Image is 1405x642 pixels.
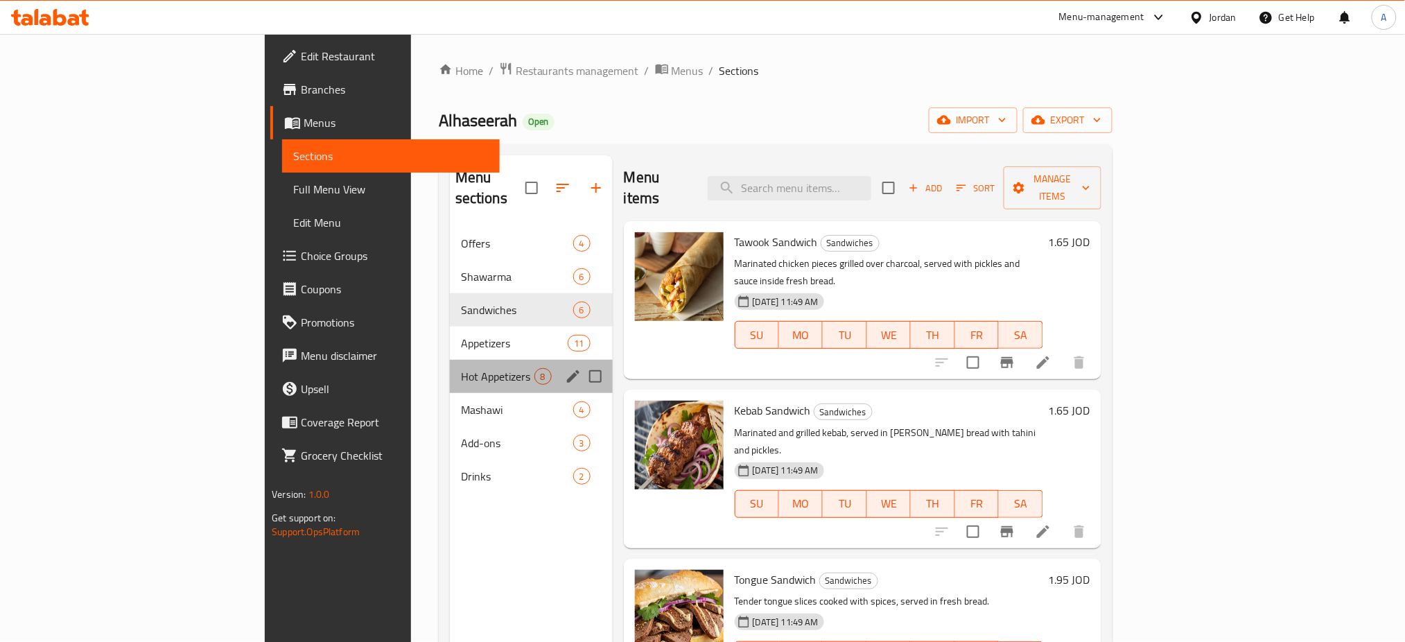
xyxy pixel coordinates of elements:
a: Choice Groups [270,239,500,272]
span: import [940,112,1006,129]
span: Edit Restaurant [301,48,489,64]
div: Open [523,114,555,130]
span: 3 [574,437,590,450]
button: FR [955,321,999,349]
div: Sandwiches [819,573,878,589]
span: SU [741,325,774,345]
span: Appetizers [461,335,568,352]
h6: 1.95 JOD [1049,570,1090,589]
div: Sandwiches [461,302,573,318]
span: SA [1004,494,1037,514]
span: Sections [719,62,759,79]
span: SA [1004,325,1037,345]
span: [DATE] 11:49 AM [747,464,824,477]
button: WE [867,321,911,349]
button: Branch-specific-item [991,515,1024,548]
p: Marinated and grilled kebab, served in [PERSON_NAME] bread with tahini and pickles. [735,424,1043,459]
span: SU [741,494,774,514]
span: A [1381,10,1387,25]
a: Sections [282,139,500,173]
button: Sort [953,177,998,199]
input: search [708,176,871,200]
a: Edit Restaurant [270,40,500,73]
span: export [1034,112,1101,129]
button: TH [911,490,954,518]
div: Drinks [461,468,573,485]
span: WE [873,494,905,514]
span: 4 [574,404,590,417]
a: Restaurants management [499,62,639,80]
span: TU [828,325,861,345]
button: SA [999,321,1042,349]
span: TU [828,494,861,514]
span: 6 [574,270,590,284]
button: Add section [579,171,613,205]
span: Select to update [959,517,988,546]
div: Sandwiches6 [450,293,613,327]
button: MO [779,321,823,349]
span: Add-ons [461,435,573,451]
span: Restaurants management [516,62,639,79]
a: Coupons [270,272,500,306]
div: Add-ons3 [450,426,613,460]
a: Edit Menu [282,206,500,239]
span: FR [961,325,993,345]
p: Marinated chicken pieces grilled over charcoal, served with pickles and sauce inside fresh bread. [735,255,1043,290]
span: Sort sections [546,171,579,205]
span: Add item [903,177,948,199]
div: items [568,335,590,352]
span: Sandwiches [821,235,879,251]
button: WE [867,490,911,518]
a: Grocery Checklist [270,439,500,472]
div: Sandwiches [814,404,873,420]
span: [DATE] 11:49 AM [747,295,824,309]
nav: Menu sections [450,221,613,498]
span: Tongue Sandwich [735,569,817,590]
div: Hot Appetizers [461,368,534,385]
div: items [573,468,591,485]
div: Shawarma6 [450,260,613,293]
button: SA [999,490,1042,518]
span: Menus [672,62,704,79]
span: Promotions [301,314,489,331]
span: MO [785,325,817,345]
button: TU [823,321,866,349]
button: edit [563,366,584,387]
li: / [645,62,649,79]
span: 4 [574,237,590,250]
span: Tawook Sandwich [735,232,818,252]
div: Offers [461,235,573,252]
span: Kebab Sandwich [735,400,811,421]
a: Upsell [270,372,500,406]
span: 6 [574,304,590,317]
span: Select all sections [517,173,546,202]
h6: 1.65 JOD [1049,401,1090,420]
span: Coupons [301,281,489,297]
div: items [573,401,591,418]
span: Sections [293,148,489,164]
h6: 1.65 JOD [1049,232,1090,252]
button: Manage items [1004,166,1101,209]
p: Tender tongue slices cooked with spices, served in fresh bread. [735,593,1043,610]
span: Full Menu View [293,181,489,198]
button: export [1023,107,1112,133]
span: 11 [568,337,589,350]
a: Edit menu item [1035,523,1051,540]
div: Hot Appetizers8edit [450,360,613,393]
span: Menus [304,114,489,131]
span: Sort items [948,177,1004,199]
div: items [534,368,552,385]
span: Shawarma [461,268,573,285]
span: Menu disclaimer [301,347,489,364]
button: SU [735,321,779,349]
a: Menu disclaimer [270,339,500,372]
span: TH [916,494,949,514]
span: Mashawi [461,401,573,418]
button: TH [911,321,954,349]
span: Sandwiches [814,404,872,420]
h2: Menu items [624,167,692,209]
span: Version: [272,485,306,503]
span: Edit Menu [293,214,489,231]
